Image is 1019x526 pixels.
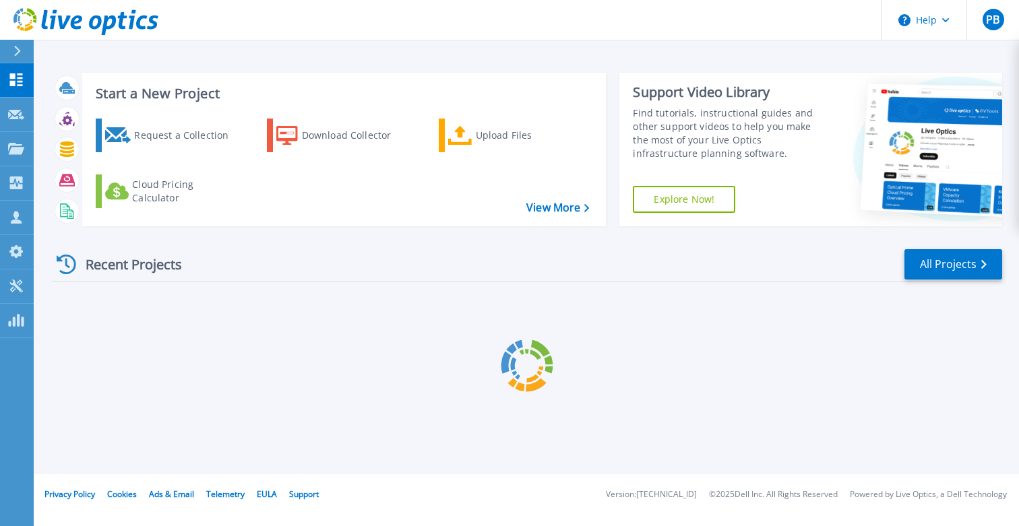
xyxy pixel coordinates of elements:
a: Ads & Email [149,488,194,500]
a: EULA [257,488,277,500]
div: Request a Collection [134,122,242,149]
h3: Start a New Project [96,86,589,101]
a: Download Collector [267,119,417,152]
a: Explore Now! [633,186,735,213]
a: View More [526,201,589,214]
div: Recent Projects [52,248,200,281]
div: Find tutorials, instructional guides and other support videos to help you make the most of your L... [633,106,825,160]
li: Version: [TECHNICAL_ID] [606,490,697,499]
li: Powered by Live Optics, a Dell Technology [850,490,1007,499]
span: PB [986,14,999,25]
li: © 2025 Dell Inc. All Rights Reserved [709,490,838,499]
a: Privacy Policy [44,488,95,500]
div: Cloud Pricing Calculator [132,178,240,205]
a: Cookies [107,488,137,500]
a: Support [289,488,319,500]
div: Download Collector [302,122,410,149]
a: Telemetry [206,488,245,500]
a: All Projects [904,249,1002,280]
a: Upload Files [439,119,589,152]
a: Request a Collection [96,119,246,152]
div: Upload Files [476,122,584,149]
div: Support Video Library [633,84,825,101]
a: Cloud Pricing Calculator [96,174,246,208]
